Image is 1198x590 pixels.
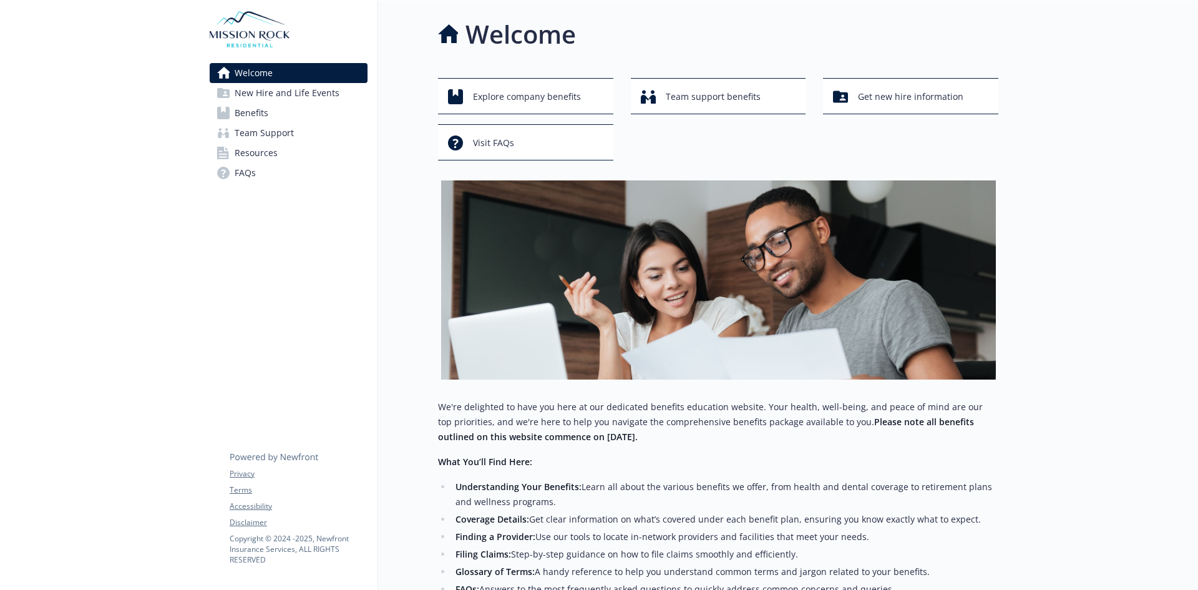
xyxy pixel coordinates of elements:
[230,484,367,496] a: Terms
[455,548,511,560] strong: Filing Claims:
[438,400,998,445] p: We're delighted to have you here at our dedicated benefits education website. Your health, well-b...
[666,85,761,109] span: Team support benefits
[210,163,368,183] a: FAQs
[210,143,368,163] a: Resources
[235,83,339,103] span: New Hire and Life Events
[858,85,963,109] span: Get new hire information
[455,566,535,578] strong: Glossary of Terms:
[438,456,532,468] strong: What You’ll Find Here:
[438,124,613,160] button: Visit FAQs
[210,63,368,83] a: Welcome
[210,83,368,103] a: New Hire and Life Events
[452,512,998,527] li: Get clear information on what’s covered under each benefit plan, ensuring you know exactly what t...
[452,529,998,544] li: Use our tools to locate in-network providers and facilities that meet your needs.
[452,547,998,562] li: Step-by-step guidance on how to file claims smoothly and efficiently.
[455,513,529,525] strong: Coverage Details:
[235,163,256,183] span: FAQs
[235,103,268,123] span: Benefits
[455,531,535,543] strong: Finding a Provider:
[473,85,581,109] span: Explore company benefits
[452,564,998,579] li: A handy reference to help you understand common terms and jargon related to your benefits.
[473,131,514,155] span: Visit FAQs
[230,501,367,512] a: Accessibility
[230,533,367,565] p: Copyright © 2024 - 2025 , Newfront Insurance Services, ALL RIGHTS RESERVED
[823,78,998,114] button: Get new hire information
[631,78,806,114] button: Team support benefits
[210,103,368,123] a: Benefits
[230,468,367,479] a: Privacy
[235,63,273,83] span: Welcome
[438,78,613,114] button: Explore company benefits
[235,123,294,143] span: Team Support
[210,123,368,143] a: Team Support
[441,180,996,380] img: overview page banner
[230,517,367,528] a: Disclaimer
[455,481,582,493] strong: Understanding Your Benefits:
[235,143,278,163] span: Resources
[452,479,998,509] li: Learn all about the various benefits we offer, from health and dental coverage to retirement plan...
[465,16,576,53] h1: Welcome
